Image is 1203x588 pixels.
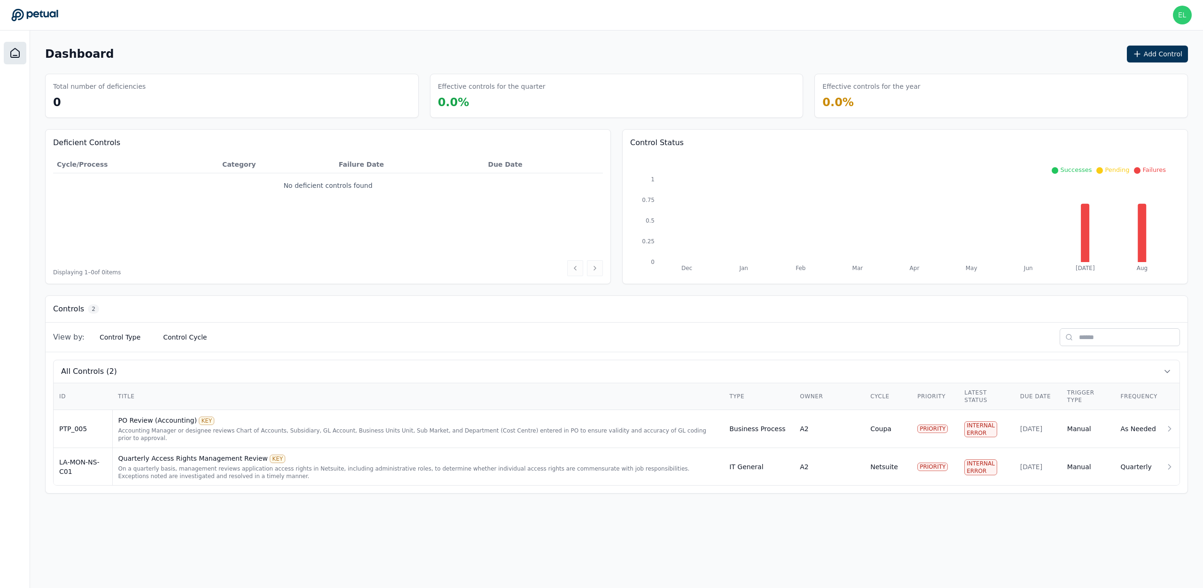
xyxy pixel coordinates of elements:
button: Control Type [92,329,148,346]
th: Category [219,156,335,173]
th: Trigger Type [1062,383,1115,410]
span: All Controls (2) [61,366,117,377]
h3: Control Status [630,137,1180,148]
div: A2 [800,424,808,433]
tspan: 0.5 [646,217,655,224]
div: Coupa [870,424,891,433]
tspan: May [966,265,977,271]
button: All Controls (2) [54,360,1180,383]
a: Dashboard [4,42,26,64]
tspan: Mar [852,265,863,271]
th: Cycle [865,383,912,410]
h3: Controls [53,303,84,315]
th: Cycle/Process [53,156,219,173]
tspan: Apr [910,265,920,271]
th: Owner [794,383,865,410]
td: PTP_005 [54,410,112,448]
th: Title [112,383,724,410]
tspan: Feb [796,265,805,271]
th: Due Date [484,156,603,173]
td: LA-MON-NS-C01 [54,448,112,486]
div: PO Review (Accounting) [118,416,719,425]
td: Manual [1062,410,1115,448]
div: Internal Error [964,421,997,437]
button: Control Cycle [156,329,214,346]
tspan: Dec [681,265,692,271]
span: Pending [1105,166,1129,173]
tspan: 0.25 [642,238,655,245]
td: No deficient controls found [53,173,603,198]
tspan: 0 [651,259,655,265]
div: Internal Error [964,459,997,475]
span: 0 [53,96,61,109]
h3: Total number of deficiencies [53,82,146,91]
img: eliot+doordash@petual.ai [1173,6,1192,24]
span: Failures [1142,166,1166,173]
th: Failure Date [335,156,484,173]
tspan: Jun [1023,265,1033,271]
td: Quarterly [1115,448,1163,486]
div: KEY [199,417,214,425]
h3: Effective controls for the year [822,82,920,91]
div: PRIORITY [917,425,948,433]
div: Accounting Manager or designee reviews Chart of Accounts, Subsidiary, GL Account, Business Units ... [118,427,719,442]
td: Business Process [724,410,794,448]
button: Add Control [1127,46,1188,62]
td: Manual [1062,448,1115,486]
td: As Needed [1115,410,1163,448]
span: 2 [88,304,99,314]
div: PRIORITY [917,463,948,471]
div: KEY [270,455,285,463]
tspan: 1 [651,176,655,183]
span: Successes [1060,166,1092,173]
div: Quarterly Access Rights Management Review [118,454,719,463]
th: Type [724,383,794,410]
th: Priority [912,383,959,410]
span: 0.0 % [822,96,854,109]
h3: Effective controls for the quarter [438,82,546,91]
span: View by: [53,332,85,343]
tspan: [DATE] [1076,265,1095,271]
div: On a quarterly basis, management reviews application access rights in Netsuite, including adminis... [118,465,719,480]
tspan: 0.75 [642,197,655,203]
a: Go to Dashboard [11,8,58,22]
tspan: Jan [739,265,748,271]
div: Netsuite [870,462,898,472]
tspan: Aug [1137,265,1148,271]
span: Displaying 1– 0 of 0 items [53,269,121,276]
th: Latest Status [959,383,1015,410]
th: ID [54,383,112,410]
div: [DATE] [1020,424,1056,433]
h3: Deficient Controls [53,137,603,148]
h1: Dashboard [45,46,114,62]
th: Frequency [1115,383,1163,410]
td: IT General [724,448,794,486]
span: 0.0 % [438,96,469,109]
div: A2 [800,462,808,472]
div: [DATE] [1020,462,1056,472]
th: Due Date [1015,383,1062,410]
